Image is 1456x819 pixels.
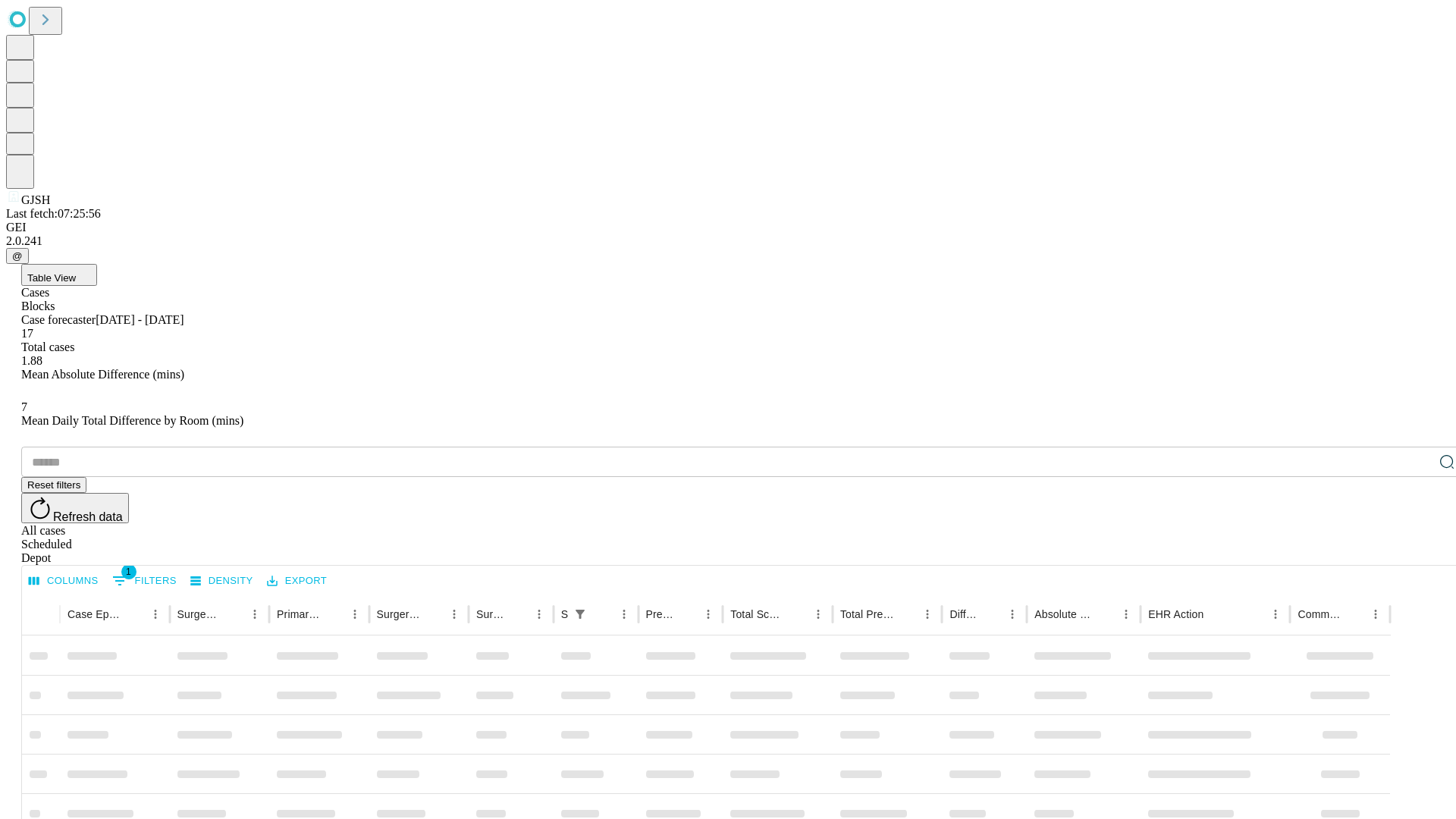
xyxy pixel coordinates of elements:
span: 17 [21,327,33,340]
button: Sort [323,604,344,625]
span: Total cases [21,340,74,353]
span: @ [12,250,23,262]
div: Case Epic Id [67,608,122,620]
button: Sort [1344,604,1365,625]
button: Menu [1265,604,1286,625]
div: EHR Action [1148,608,1203,620]
button: Menu [1365,604,1386,625]
button: Menu [344,604,366,625]
span: Reset filters [27,479,80,491]
span: Refresh data [53,510,123,523]
div: Surgeon Name [177,608,221,620]
button: Menu [529,604,550,625]
button: Sort [1205,604,1226,625]
button: Menu [698,604,719,625]
button: Sort [676,604,698,625]
div: Predicted In Room Duration [646,608,676,620]
button: Show filters [108,569,180,593]
span: GJSH [21,193,50,206]
button: Menu [244,604,265,625]
button: Sort [592,604,613,625]
span: Case forecaster [21,313,96,326]
div: Surgery Name [377,608,421,620]
button: Sort [786,604,808,625]
span: Last fetch: 07:25:56 [6,207,101,220]
button: Show filters [570,604,591,625]
div: GEI [6,221,1450,234]
button: Menu [613,604,635,625]
span: 1.88 [21,354,42,367]
div: Primary Service [277,608,321,620]
button: Menu [1002,604,1023,625]
button: Reset filters [21,477,86,493]
button: Menu [808,604,829,625]
button: Table View [21,264,97,286]
button: Density [187,570,257,593]
button: Sort [896,604,917,625]
div: Total Scheduled Duration [730,608,785,620]
button: Sort [1094,604,1116,625]
button: Refresh data [21,493,129,523]
span: [DATE] - [DATE] [96,313,184,326]
span: Mean Daily Total Difference by Room (mins) [21,414,243,427]
button: Export [263,570,331,593]
button: Sort [422,604,444,625]
div: Scheduled In Room Duration [561,608,568,620]
button: Menu [1116,604,1137,625]
button: @ [6,248,29,264]
button: Sort [124,604,145,625]
div: Surgery Date [476,608,506,620]
button: Menu [444,604,465,625]
span: 7 [21,400,27,413]
button: Sort [981,604,1002,625]
div: 1 active filter [570,604,591,625]
span: Mean Absolute Difference (mins) [21,368,184,381]
div: Absolute Difference [1034,608,1093,620]
div: 2.0.241 [6,234,1450,248]
button: Menu [145,604,166,625]
div: Total Predicted Duration [840,608,895,620]
div: Difference [949,608,979,620]
div: Comments [1298,608,1341,620]
button: Sort [507,604,529,625]
button: Select columns [25,570,102,593]
button: Menu [917,604,938,625]
span: Table View [27,272,76,284]
button: Sort [223,604,244,625]
span: 1 [121,564,136,579]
